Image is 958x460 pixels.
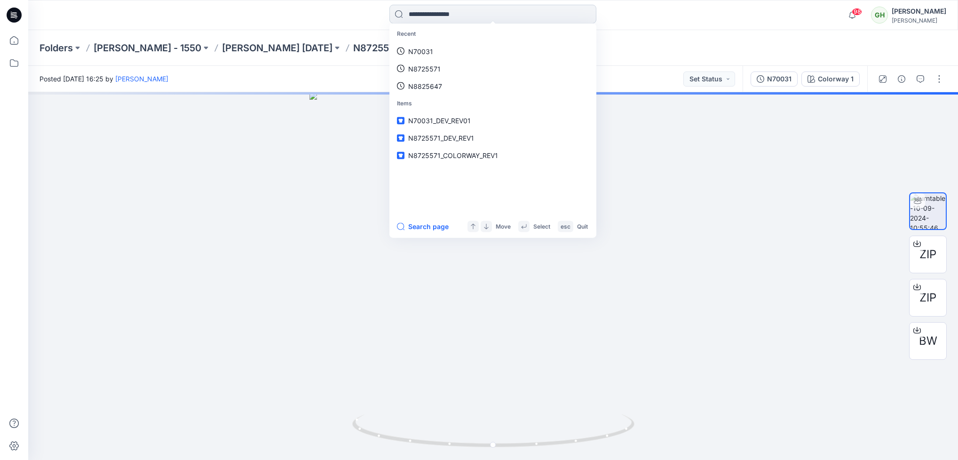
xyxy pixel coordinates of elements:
p: Move [496,222,511,231]
span: Posted [DATE] 16:25 by [40,74,168,84]
p: esc [561,222,570,231]
div: Colorway 1 [818,74,854,84]
span: ZIP [919,246,936,263]
p: N8725571_COLORWAY_REV1 [353,41,483,55]
button: Details [894,71,909,87]
p: Recent [391,25,594,43]
button: Colorway 1 [801,71,860,87]
span: N70031_DEV_REV01 [408,117,471,125]
p: N70031 [408,46,433,56]
p: N8825647 [408,81,442,91]
p: Quit [577,222,588,231]
div: GH [871,7,888,24]
a: N70031 [391,42,594,60]
button: N70031 [751,71,798,87]
a: [PERSON_NAME] [115,75,168,83]
a: N8725571 [391,60,594,77]
a: [PERSON_NAME] [DATE] [222,41,333,55]
div: [PERSON_NAME] [892,17,946,24]
div: N70031 [767,74,792,84]
a: N8725571_DEV_REV1 [391,129,594,147]
a: N8725571_COLORWAY_REV1 [391,147,594,164]
img: turntable-10-09-2024-10:55:46 [910,193,946,229]
p: Select [533,222,550,231]
span: ZIP [919,289,936,306]
a: N70031_DEV_REV01 [391,112,594,129]
a: N8825647 [391,77,594,95]
span: N8725571_COLORWAY_REV1 [408,151,498,159]
a: Folders [40,41,73,55]
p: Items [391,95,594,112]
a: [PERSON_NAME] - 1550 [94,41,201,55]
button: Search page [397,221,449,232]
span: 98 [852,8,862,16]
div: [PERSON_NAME] [892,6,946,17]
p: N8725571 [408,63,441,73]
span: BW [919,333,937,349]
span: N8725571_DEV_REV1 [408,134,474,142]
